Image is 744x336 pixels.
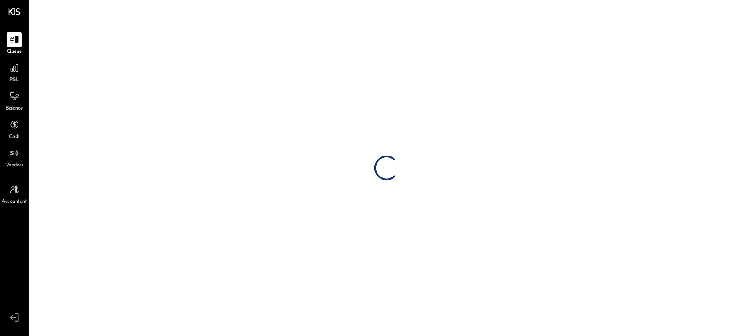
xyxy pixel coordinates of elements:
span: Accountant [2,198,27,205]
span: Queue [7,48,22,56]
a: Vendors [0,145,28,169]
span: P&L [10,77,19,84]
span: Vendors [6,162,23,169]
span: Cash [9,133,20,141]
span: Balance [6,105,23,112]
a: P&L [0,60,28,84]
a: Balance [0,89,28,112]
a: Queue [0,32,28,56]
a: Accountant [0,182,28,205]
a: Cash [0,117,28,141]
